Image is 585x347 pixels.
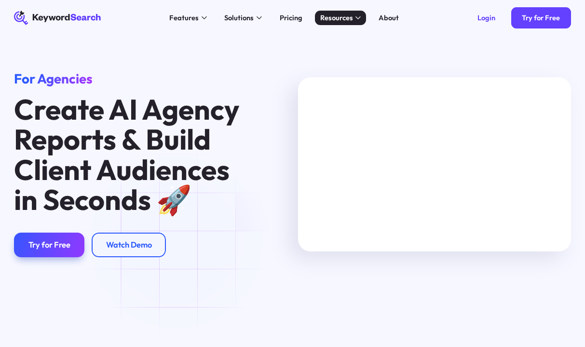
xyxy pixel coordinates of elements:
[522,14,560,22] div: Try for Free
[511,7,571,28] a: Try for Free
[320,13,353,23] div: Resources
[379,13,399,23] div: About
[274,11,308,25] a: Pricing
[106,240,152,250] div: Watch Demo
[14,94,245,215] h1: Create AI Agency Reports & Build Client Audiences in Seconds 🚀
[28,240,70,250] div: Try for Free
[14,233,84,258] a: Try for Free
[280,13,302,23] div: Pricing
[477,14,495,22] div: Login
[169,13,199,23] div: Features
[298,77,571,251] iframe: KeywordSearch Agency Reports
[373,11,404,25] a: About
[14,70,93,87] span: For Agencies
[224,13,254,23] div: Solutions
[467,7,506,28] a: Login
